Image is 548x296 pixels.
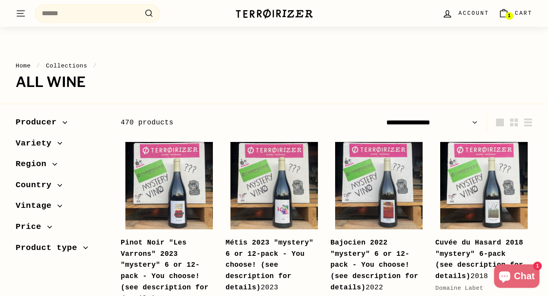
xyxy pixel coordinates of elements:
[515,9,532,18] span: Cart
[16,239,108,261] button: Product type
[16,137,57,150] span: Variety
[226,237,315,293] div: 2023
[492,264,542,290] inbox-online-store-chat: Shopify online store chat
[16,114,108,135] button: Producer
[16,62,31,69] a: Home
[16,199,57,213] span: Vintage
[494,2,537,25] a: Cart
[330,237,420,293] div: 2022
[34,62,42,69] span: /
[16,116,62,129] span: Producer
[121,117,327,128] div: 470 products
[226,239,314,291] b: Métis 2023 "mystery" 6 or 12-pack - You choose! (see description for details)
[16,220,47,234] span: Price
[16,179,57,192] span: Country
[16,241,83,255] span: Product type
[16,135,108,156] button: Variety
[436,239,523,280] b: Cuvée du Hasard 2018 "mystery" 6-pack (see description for details)
[46,62,87,69] a: Collections
[16,177,108,198] button: Country
[16,61,532,71] nav: breadcrumbs
[437,2,494,25] a: Account
[91,62,99,69] span: /
[16,158,52,171] span: Region
[16,197,108,218] button: Vintage
[330,239,418,291] b: Bajocien 2022 "mystery" 6 or 12-pack - You choose! (see description for details)
[436,284,525,293] div: Domaine Labet
[16,156,108,177] button: Region
[508,13,511,19] span: 1
[436,237,525,282] div: 2018
[459,9,489,18] span: Account
[16,218,108,239] button: Price
[16,74,532,90] h1: All wine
